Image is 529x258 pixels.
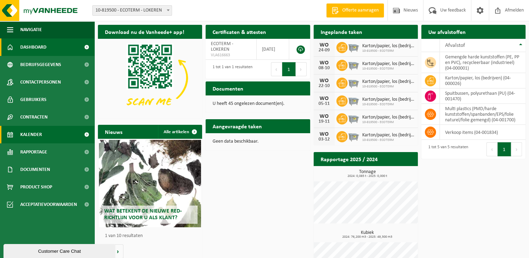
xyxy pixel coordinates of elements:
span: 10-819500 - ECOTERM - LOKEREN [92,5,172,16]
td: gemengde harde kunststoffen (PE, PP en PVC), recycleerbaar (industrieel) (04-000001) [440,52,526,73]
img: Download de VHEPlus App [98,39,202,117]
span: Acceptatievoorwaarden [20,196,77,213]
td: [DATE] [257,39,289,60]
span: Karton/papier, los (bedrijven) [362,132,414,138]
span: 10-819500 - ECOTERM [362,85,414,89]
h2: Rapportage 2025 / 2024 [314,152,385,166]
h3: Kubiek [317,230,418,239]
h2: Ingeplande taken [314,25,369,38]
span: Kalender [20,126,42,143]
img: WB-2500-GAL-GY-01 [348,94,359,106]
td: multi plastics (PMD/harde kunststoffen/spanbanden/EPS/folie naturel/folie gemengd) (04-001700) [440,104,526,125]
button: 1 [282,62,296,76]
span: Navigatie [20,21,42,38]
div: 19-11 [317,119,331,124]
span: Documenten [20,161,50,178]
span: Karton/papier, los (bedrijven) [362,79,414,85]
div: 24-09 [317,48,331,53]
div: 1 tot 1 van 1 resultaten [209,62,252,77]
div: 03-12 [317,137,331,142]
div: WO [317,96,331,101]
span: Karton/papier, los (bedrijven) [362,43,414,49]
div: 22-10 [317,84,331,88]
span: Karton/papier, los (bedrijven) [362,115,414,120]
span: Contactpersonen [20,73,61,91]
span: Karton/papier, los (bedrijven) [362,97,414,102]
span: 10-819500 - ECOTERM [362,138,414,142]
span: Product Shop [20,178,52,196]
h2: Uw afvalstoffen [421,25,473,38]
td: verkoop items (04-001834) [440,125,526,140]
div: WO [317,60,331,66]
span: 10-819500 - ECOTERM [362,102,414,107]
div: 05-11 [317,101,331,106]
h3: Tonnage [317,170,418,178]
span: Dashboard [20,38,47,56]
div: 08-10 [317,66,331,71]
p: Geen data beschikbaar. [213,139,303,144]
p: U heeft 45 ongelezen document(en). [213,101,303,106]
a: Wat betekent de nieuwe RED-richtlijn voor u als klant? [99,140,201,227]
span: 10-819500 - ECOTERM [362,120,414,124]
button: 1 [498,142,511,156]
div: WO [317,78,331,84]
div: WO [317,114,331,119]
span: 10-819500 - ECOTERM [362,67,414,71]
span: 2024: 0,085 t - 2025: 0,000 t [317,174,418,178]
span: Gebruikers [20,91,47,108]
iframe: chat widget [3,243,117,258]
a: Bekijk rapportage [366,166,417,180]
button: Previous [486,142,498,156]
span: 10-819500 - ECOTERM [362,49,414,53]
span: Offerte aanvragen [341,7,380,14]
span: Contracten [20,108,48,126]
p: 1 van 10 resultaten [105,234,199,238]
span: Wat betekent de nieuwe RED-richtlijn voor u als klant? [104,208,182,221]
div: 1 tot 5 van 5 resultaten [425,142,468,157]
h2: Documenten [206,81,250,95]
button: Next [511,142,522,156]
img: WB-2500-GAL-GY-01 [348,41,359,53]
div: WO [317,131,331,137]
span: ECOTERM - LOKEREN [211,41,233,52]
a: Alle artikelen [158,125,201,139]
h2: Nieuws [98,125,129,138]
span: Karton/papier, los (bedrijven) [362,61,414,67]
img: WB-2500-GAL-GY-01 [348,77,359,88]
img: WB-2500-GAL-GY-01 [348,59,359,71]
td: spuitbussen, polyurethaan (PU) (04-001470) [440,88,526,104]
h2: Aangevraagde taken [206,119,269,133]
span: 2024: 76,200 m3 - 2025: 49,300 m3 [317,235,418,239]
h2: Certificaten & attesten [206,25,273,38]
button: Previous [271,62,282,76]
td: karton/papier, los (bedrijven) (04-000026) [440,73,526,88]
span: Rapportage [20,143,47,161]
span: VLA616663 [211,52,251,58]
button: Next [296,62,307,76]
img: WB-2500-GAL-GY-01 [348,112,359,124]
span: 10-819500 - ECOTERM - LOKEREN [93,6,172,15]
img: WB-2500-GAL-GY-01 [348,130,359,142]
a: Offerte aanvragen [326,3,384,17]
div: WO [317,42,331,48]
span: Afvalstof [445,43,465,48]
h2: Download nu de Vanheede+ app! [98,25,191,38]
span: Bedrijfsgegevens [20,56,61,73]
